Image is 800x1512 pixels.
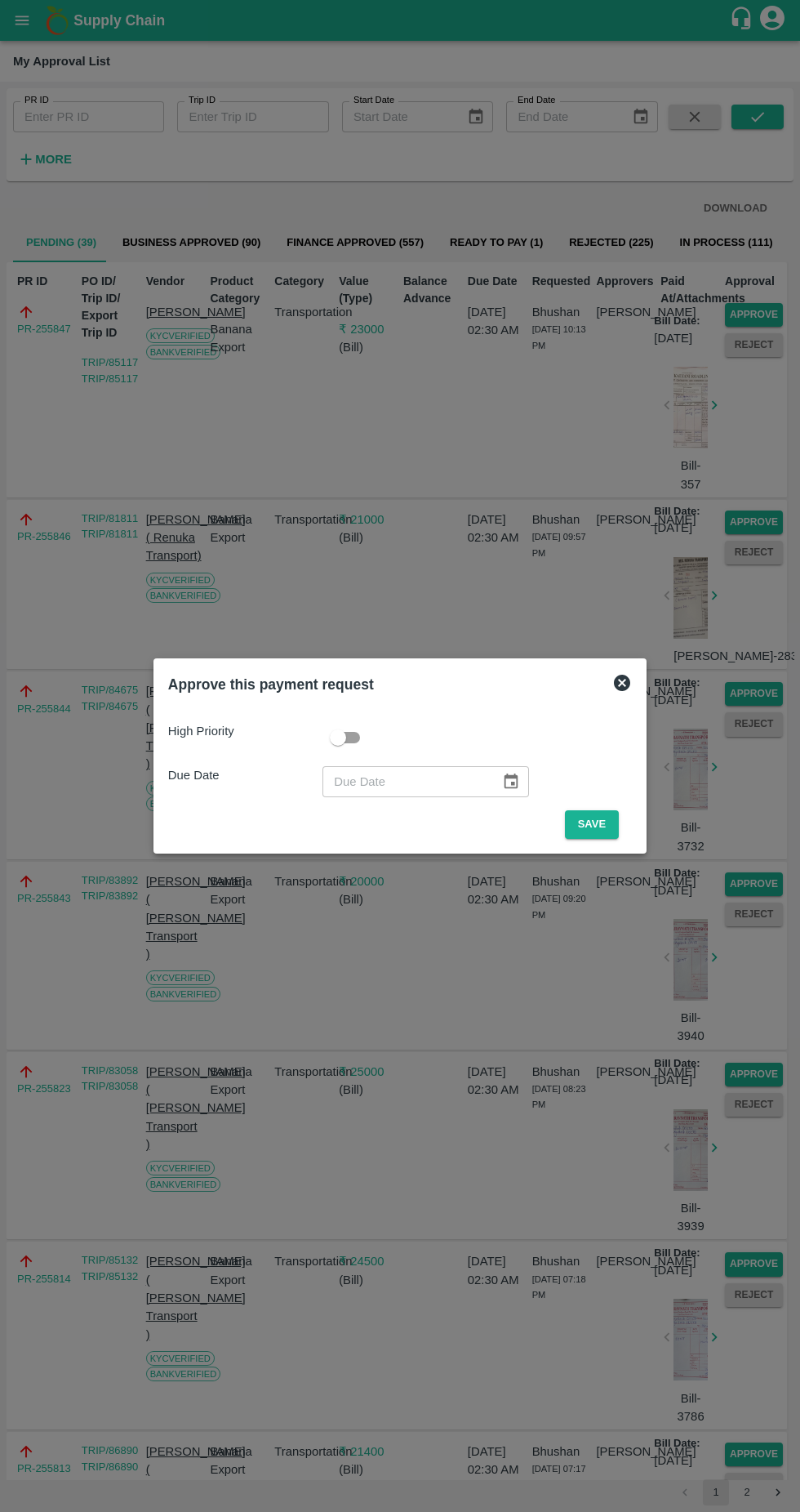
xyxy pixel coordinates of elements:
[168,676,374,693] b: Approve this payment request
[565,810,619,839] button: Save
[496,766,527,797] button: Choose date
[168,766,322,784] p: Due Date
[168,722,322,740] p: High Priority
[322,766,489,797] input: Due Date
